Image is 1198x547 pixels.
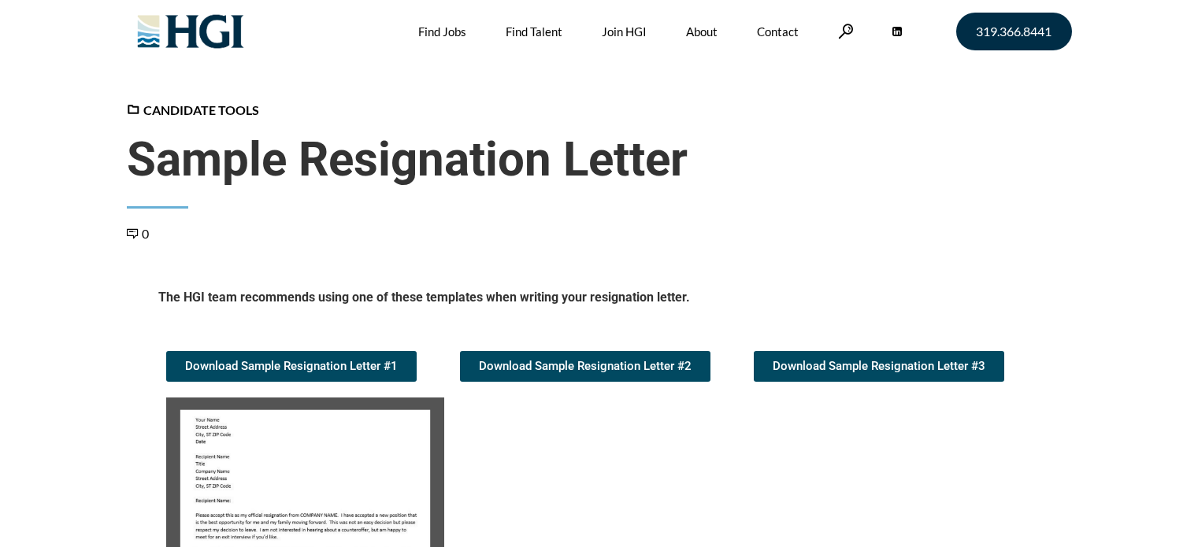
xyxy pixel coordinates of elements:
[166,351,417,382] a: Download Sample Resignation Letter #1
[773,360,985,372] span: Download Sample Resignation Letter #3
[754,351,1004,382] a: Download Sample Resignation Letter #3
[127,131,1072,188] span: Sample Resignation Letter
[838,24,854,39] a: Search
[976,25,1051,38] span: 319.366.8441
[460,351,710,382] a: Download Sample Resignation Letter #2
[127,102,259,117] a: Candidate Tools
[185,360,398,372] span: Download Sample Resignation Letter #1
[127,226,149,241] a: 0
[956,13,1072,50] a: 319.366.8441
[479,360,692,372] span: Download Sample Resignation Letter #2
[158,289,1040,312] h5: The HGI team recommends using one of these templates when writing your resignation letter.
